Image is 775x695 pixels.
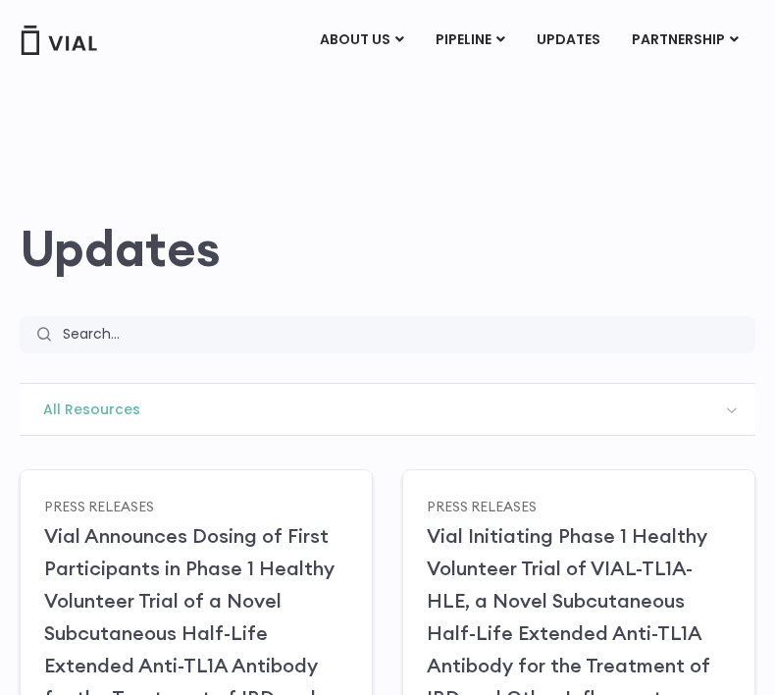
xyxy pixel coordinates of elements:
h2: Updates [20,220,755,277]
a: ABOUT USMenu Toggle [304,24,419,57]
a: Press Releases [44,497,154,514]
span: All Resources [20,384,755,435]
a: Press Releases [427,497,537,514]
a: PIPELINEMenu Toggle [420,24,520,57]
img: Vial Logo [20,26,98,55]
input: Search... [50,316,755,353]
a: UPDATES [521,24,615,57]
a: PARTNERSHIPMenu Toggle [616,24,754,57]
